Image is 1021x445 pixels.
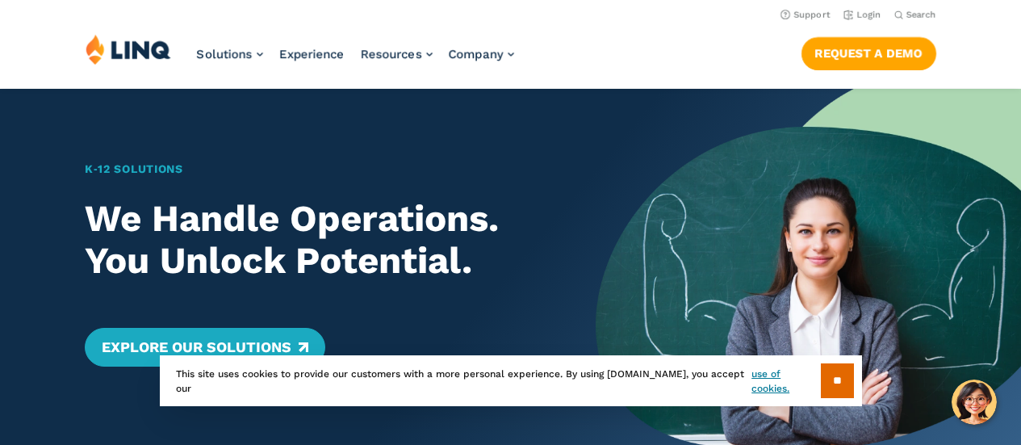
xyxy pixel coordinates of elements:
a: Login [843,10,881,20]
span: Resources [361,47,422,61]
a: use of cookies. [751,367,820,396]
h2: We Handle Operations. You Unlock Potential. [85,198,554,283]
img: LINQ | K‑12 Software [86,34,171,65]
nav: Primary Navigation [197,34,514,87]
span: Solutions [197,47,253,61]
nav: Button Navigation [801,34,936,69]
span: Search [906,10,936,20]
a: Experience [279,47,345,61]
a: Company [449,47,514,61]
div: This site uses cookies to provide our customers with a more personal experience. By using [DOMAIN... [160,355,862,406]
a: Request a Demo [801,37,936,69]
button: Hello, have a question? Let’s chat. [952,380,997,425]
a: Explore Our Solutions [85,328,324,367]
button: Open Search Bar [894,9,936,21]
span: Company [449,47,504,61]
a: Solutions [197,47,263,61]
h1: K‑12 Solutions [85,161,554,178]
a: Resources [361,47,433,61]
a: Support [780,10,831,20]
